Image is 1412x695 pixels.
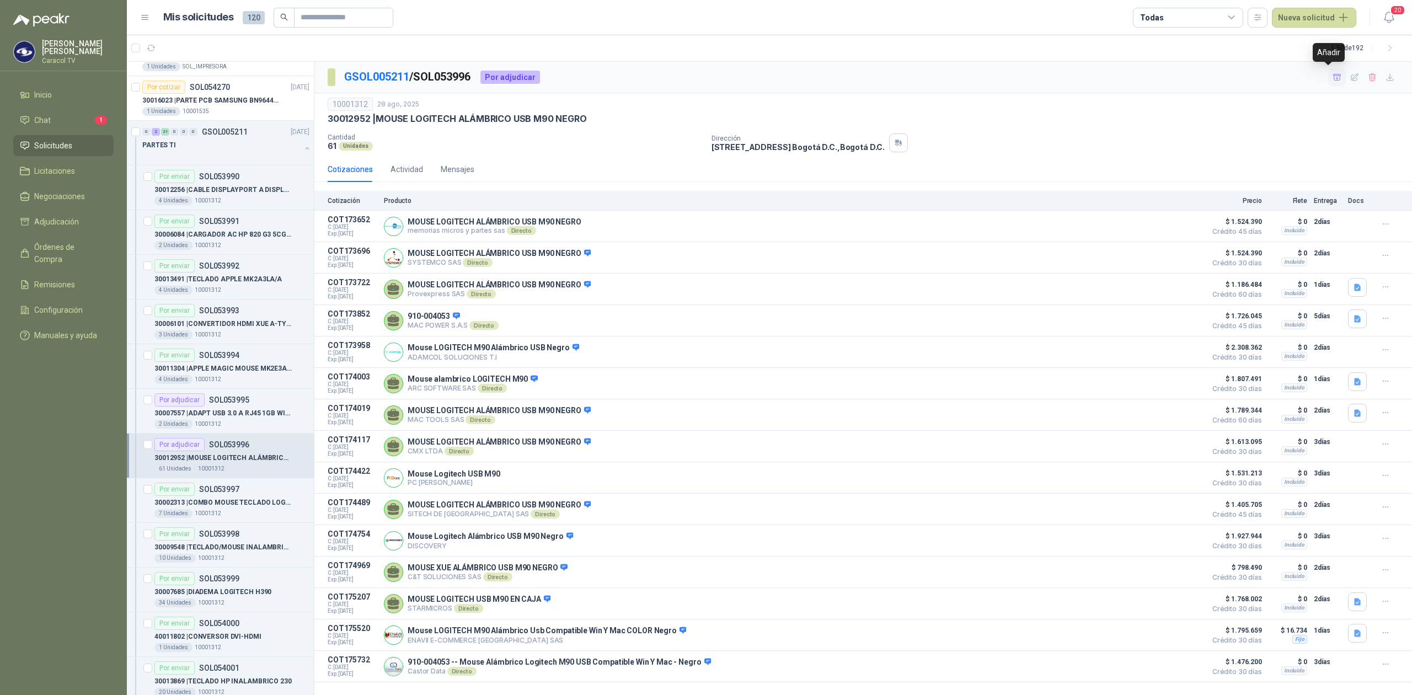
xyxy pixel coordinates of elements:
[154,241,192,250] div: 2 Unidades
[142,107,180,116] div: 1 Unidades
[441,163,474,175] div: Mensajes
[328,633,377,639] span: C: [DATE]
[154,286,192,295] div: 4 Unidades
[408,406,591,416] p: MOUSE LOGITECH ALÁMBRICO USB M90 NEGRO
[14,41,35,62] img: Company Logo
[408,415,591,424] p: MAC TOOLS SAS
[1314,624,1341,637] p: 1 días
[34,304,83,316] span: Configuración
[467,290,496,298] div: Directo
[391,163,423,175] div: Actividad
[328,545,377,552] span: Exp: [DATE]
[127,612,314,657] a: Por enviarSOL05400040011802 |CONVERSOR DVI-HDMI1 Unidades10001312
[154,438,205,451] div: Por adjudicar
[1207,386,1262,392] span: Crédito 30 días
[161,128,169,136] div: 21
[1269,561,1307,574] p: $ 0
[328,231,377,237] span: Exp: [DATE]
[328,624,377,633] p: COT175520
[34,241,103,265] span: Órdenes de Compra
[34,140,72,152] span: Solicitudes
[1269,215,1307,228] p: $ 0
[154,304,195,317] div: Por enviar
[483,573,512,581] div: Directo
[154,676,292,687] p: 30013869 | TECLADO HP INALAMBRICO 230
[154,363,292,374] p: 30011304 | APPLE MAGIC MOUSE MK2E3AM/A
[1207,372,1262,386] span: $ 1.807.491
[154,509,192,518] div: 7 Unidades
[328,278,377,287] p: COT173722
[328,215,377,224] p: COT173652
[1207,606,1262,612] span: Crédito 30 días
[1314,309,1341,323] p: 5 días
[1281,541,1307,549] div: Incluido
[195,643,221,652] p: 10001312
[154,408,292,419] p: 30007557 | ADAPT USB 3.0 A RJ45 1GB WINDOWS
[1292,635,1307,644] div: Fijo
[1269,341,1307,354] p: $ 0
[408,595,550,605] p: MOUSE LOGITECH USB M90 EN CAJA
[408,312,499,322] p: 910-004053
[154,259,195,272] div: Por enviar
[13,13,69,26] img: Logo peakr
[1281,446,1307,455] div: Incluido
[328,247,377,255] p: COT173696
[34,279,75,291] span: Remisiones
[1207,278,1262,291] span: $ 1.186.484
[13,237,114,270] a: Órdenes de Compra
[328,356,377,363] span: Exp: [DATE]
[384,626,403,644] img: Company Logo
[154,587,271,597] p: 30007685 | DIADEMA LOGITECH H390
[154,617,195,630] div: Por enviar
[408,447,591,456] p: CMX LTDA
[195,241,221,250] p: 10001312
[1269,530,1307,543] p: $ 0
[408,249,591,259] p: MOUSE LOGITECH ALÁMBRICO USB M90 NEGRO
[384,532,403,550] img: Company Logo
[408,217,581,226] p: MOUSE LOGITECH ALÁMBRICO USB M90 NEGRO
[478,384,507,393] div: Directo
[384,249,403,267] img: Company Logo
[142,62,180,71] div: 1 Unidades
[199,351,239,359] p: SOL053994
[127,255,314,300] a: Por enviarSOL05399230013491 |TECLADO APPLE MK2A3LA/A4 Unidades10001312
[195,420,221,429] p: 10001312
[154,598,196,607] div: 34 Unidades
[384,657,403,676] img: Company Logo
[1269,592,1307,606] p: $ 0
[1269,309,1307,323] p: $ 0
[1281,509,1307,518] div: Incluido
[180,128,188,136] div: 0
[127,434,314,478] a: Por adjudicarSOL05399630012952 |MOUSE LOGITECH ALÁMBRICO USB M90 NEGRO61 Unidades10001312
[13,274,114,295] a: Remisiones
[328,570,377,576] span: C: [DATE]
[1207,309,1262,323] span: $ 1.726.045
[127,523,314,568] a: Por enviarSOL05399830009548 |TECLADO/MOUSE INALAMBRICO LOGITECH MK27010 Unidades10001312
[377,99,419,110] p: 28 ago, 2025
[127,344,314,389] a: Por enviarSOL05399430011304 |APPLE MAGIC MOUSE MK2E3AM/A4 Unidades10001312
[408,469,500,478] p: Mouse Logitech USB M90
[154,185,292,195] p: 30012256 | CABLE DISPLAYPORT A DISPLAYPORT
[1207,323,1262,329] span: Crédito 45 días
[1207,260,1262,266] span: Crédito 30 días
[291,127,309,137] p: [DATE]
[384,469,403,487] img: Company Logo
[328,197,377,205] p: Cotización
[1390,5,1405,15] span: 20
[183,62,227,71] p: SOL_IMPRESORA
[1269,498,1307,511] p: $ 0
[1207,530,1262,543] span: $ 1.927.944
[328,514,377,520] span: Exp: [DATE]
[328,475,377,482] span: C: [DATE]
[280,13,288,21] span: search
[13,186,114,207] a: Negociaciones
[163,9,234,25] h1: Mis solicitudes
[408,636,686,644] p: ENAVII E-COMMERCE [GEOGRAPHIC_DATA] SAS
[531,510,560,518] div: Directo
[209,396,249,404] p: SOL053995
[344,70,409,83] a: GSOL005211
[243,11,265,24] span: 120
[328,133,703,141] p: Cantidad
[408,532,573,542] p: Mouse Logitech Alámbrico USB M90 Negro
[127,568,314,612] a: Por enviarSOL05399930007685 |DIADEMA LOGITECH H39034 Unidades10001312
